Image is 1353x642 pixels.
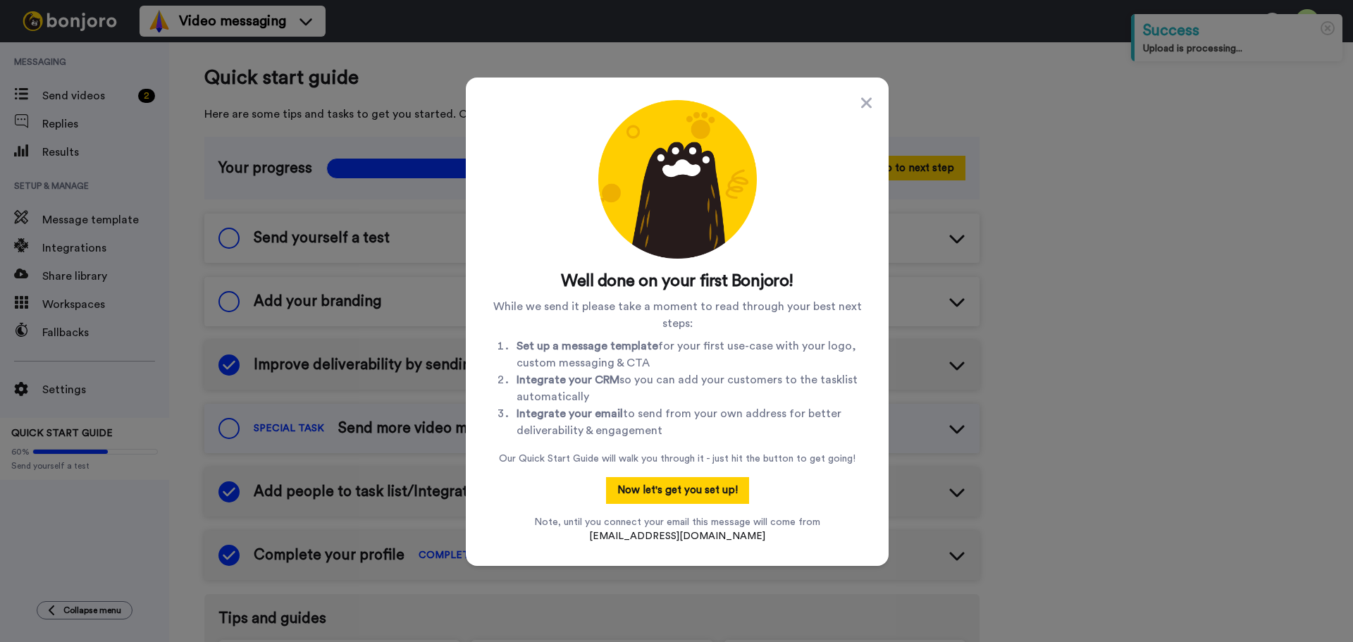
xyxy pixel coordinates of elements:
span: [EMAIL_ADDRESS][DOMAIN_NAME] [589,531,765,541]
b: Integrate your email [517,408,623,419]
p: Note, until you connect your email this message will come from [534,515,820,543]
img: Congratulations [598,100,757,259]
p: While we send it please take a moment to read through your best next steps: [488,298,866,332]
p: Our Quick Start Guide will walk you through it - just hit the button to get going! [499,452,855,466]
li: for your first use-case with your logo, custom messaging & CTA [517,338,866,371]
li: to send from your own address for better deliverability & engagement [517,405,866,439]
b: Set up a message template [517,340,658,352]
button: Now let's get you set up! [606,477,749,504]
h2: Well done on your first Bonjoro! [488,270,866,292]
li: so you can add your customers to the tasklist automatically [517,371,866,405]
b: Integrate your CRM [517,374,619,385]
